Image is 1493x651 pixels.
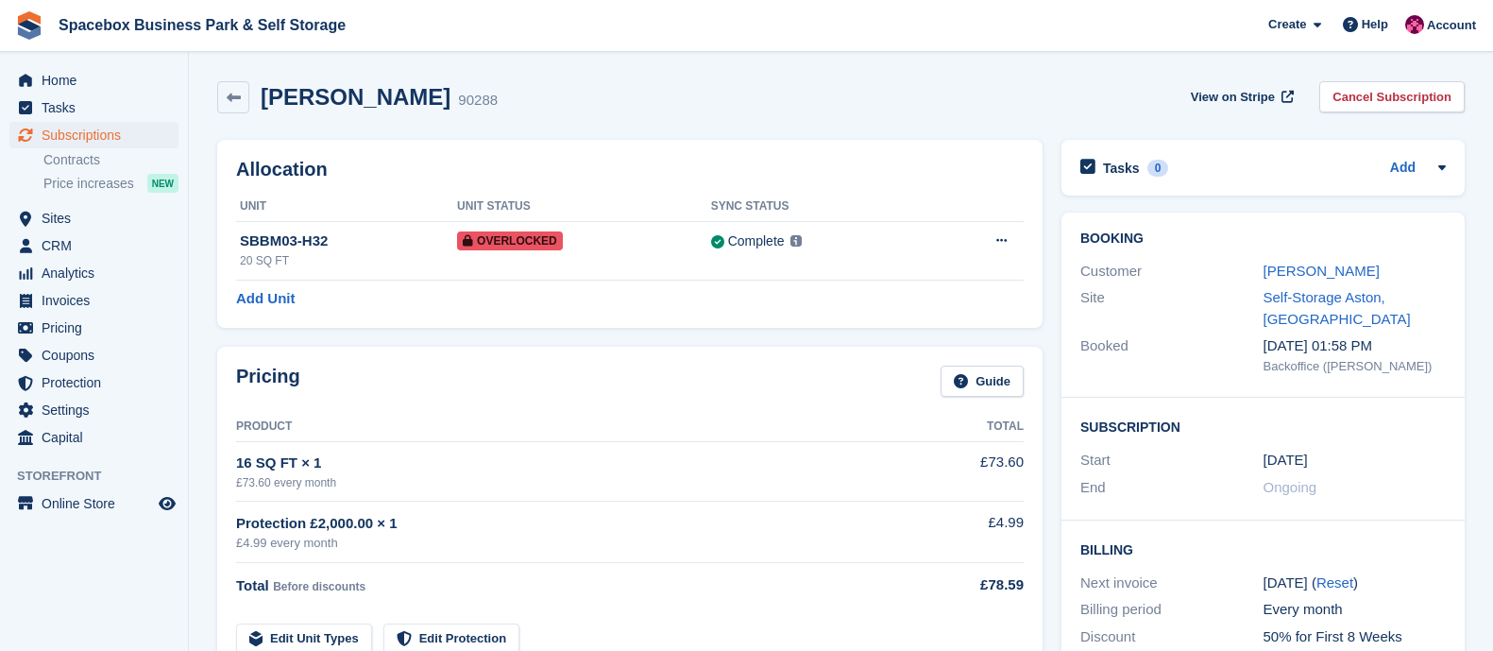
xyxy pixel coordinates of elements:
[43,173,178,194] a: Price increases NEW
[236,474,919,491] div: £73.60 every month
[42,67,155,94] span: Home
[42,260,155,286] span: Analytics
[42,424,155,451] span: Capital
[42,369,155,396] span: Protection
[1080,477,1264,499] div: End
[1264,263,1380,279] a: [PERSON_NAME]
[1264,573,1447,594] div: [DATE] ( )
[919,412,1024,442] th: Total
[9,342,178,368] a: menu
[236,288,295,310] a: Add Unit
[236,366,300,397] h2: Pricing
[42,94,155,121] span: Tasks
[9,490,178,517] a: menu
[1268,15,1306,34] span: Create
[711,192,929,222] th: Sync Status
[42,342,155,368] span: Coupons
[1264,626,1447,648] div: 50% for First 8 Weeks
[1080,573,1264,594] div: Next invoice
[1319,81,1465,112] a: Cancel Subscription
[236,412,919,442] th: Product
[236,453,919,474] div: 16 SQ FT × 1
[1264,357,1447,376] div: Backoffice ([PERSON_NAME])
[1264,599,1447,621] div: Every month
[9,369,178,396] a: menu
[156,492,178,515] a: Preview store
[42,122,155,148] span: Subscriptions
[790,235,802,247] img: icon-info-grey-7440780725fd019a000dd9b08b2336e03edf1995a4989e88bcd33f0948082b44.svg
[236,513,919,535] div: Protection £2,000.00 × 1
[9,122,178,148] a: menu
[42,397,155,423] span: Settings
[9,67,178,94] a: menu
[1427,16,1476,35] span: Account
[51,9,353,41] a: Spacebox Business Park & Self Storage
[919,502,1024,563] td: £4.99
[236,534,919,553] div: £4.99 every month
[1264,479,1317,495] span: Ongoing
[42,287,155,314] span: Invoices
[9,315,178,341] a: menu
[9,260,178,286] a: menu
[42,205,155,231] span: Sites
[1103,160,1140,177] h2: Tasks
[1080,287,1264,330] div: Site
[919,441,1024,501] td: £73.60
[240,252,457,269] div: 20 SQ FT
[236,192,457,222] th: Unit
[941,366,1024,397] a: Guide
[1264,335,1447,357] div: [DATE] 01:58 PM
[1191,88,1275,107] span: View on Stripe
[1080,417,1446,436] h2: Subscription
[1183,81,1298,112] a: View on Stripe
[1147,160,1169,177] div: 0
[1080,261,1264,283] div: Customer
[236,159,1024,180] h2: Allocation
[9,287,178,314] a: menu
[9,94,178,121] a: menu
[147,174,178,193] div: NEW
[1362,15,1388,34] span: Help
[457,192,711,222] th: Unit Status
[458,90,498,111] div: 90288
[919,574,1024,596] div: £78.59
[42,490,155,517] span: Online Store
[728,231,785,251] div: Complete
[1080,231,1446,247] h2: Booking
[9,232,178,259] a: menu
[17,467,188,486] span: Storefront
[1080,540,1446,558] h2: Billing
[1390,158,1416,180] a: Add
[457,231,563,250] span: Overlocked
[9,424,178,451] a: menu
[1080,335,1264,375] div: Booked
[1080,450,1264,471] div: Start
[15,11,43,40] img: stora-icon-8386f47178a22dfd0bd8f6a31ec36ba5ce8667c1dd55bd0f319d3a0aa187defe.svg
[43,175,134,193] span: Price increases
[261,84,450,110] h2: [PERSON_NAME]
[43,151,178,169] a: Contracts
[240,231,457,252] div: SBBM03-H32
[9,205,178,231] a: menu
[42,315,155,341] span: Pricing
[1264,289,1411,327] a: Self-Storage Aston, [GEOGRAPHIC_DATA]
[236,577,269,593] span: Total
[273,580,365,593] span: Before discounts
[1316,574,1353,591] a: Reset
[9,397,178,423] a: menu
[1080,626,1264,648] div: Discount
[1264,450,1308,471] time: 2025-07-18 23:00:00 UTC
[42,232,155,259] span: CRM
[1405,15,1424,34] img: Avishka Chauhan
[1080,599,1264,621] div: Billing period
